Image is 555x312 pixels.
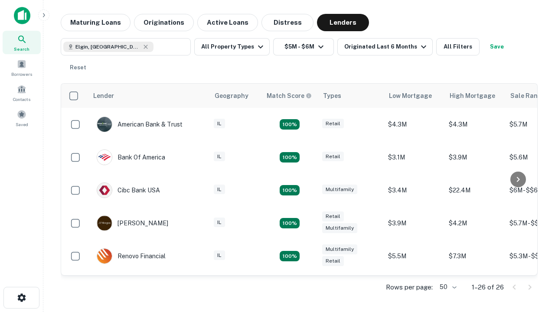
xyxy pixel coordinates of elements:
[384,207,444,240] td: $3.9M
[267,91,310,101] h6: Match Score
[280,218,300,228] div: Matching Properties: 4, hasApolloMatch: undefined
[389,91,432,101] div: Low Mortgage
[97,248,166,264] div: Renovo Financial
[214,185,225,195] div: IL
[280,185,300,195] div: Matching Properties: 4, hasApolloMatch: undefined
[93,91,114,101] div: Lender
[512,243,555,284] iframe: Chat Widget
[97,149,165,165] div: Bank Of America
[3,81,41,104] a: Contacts
[97,182,160,198] div: Cibc Bank USA
[322,211,344,221] div: Retail
[386,282,433,292] p: Rows per page:
[444,174,505,207] td: $22.4M
[472,282,504,292] p: 1–26 of 26
[261,84,318,108] th: Capitalize uses an advanced AI algorithm to match your search with the best lender. The match sco...
[97,215,168,231] div: [PERSON_NAME]
[261,14,313,31] button: Distress
[214,152,225,162] div: IL
[97,150,112,165] img: picture
[214,119,225,129] div: IL
[3,106,41,130] a: Saved
[3,56,41,79] a: Borrowers
[384,108,444,141] td: $4.3M
[280,152,300,162] div: Matching Properties: 4, hasApolloMatch: undefined
[384,84,444,108] th: Low Mortgage
[322,244,357,254] div: Multifamily
[209,84,261,108] th: Geography
[97,117,112,132] img: picture
[273,38,334,55] button: $5M - $6M
[318,84,384,108] th: Types
[16,121,28,128] span: Saved
[14,7,30,24] img: capitalize-icon.png
[384,141,444,174] td: $3.1M
[280,119,300,130] div: Matching Properties: 7, hasApolloMatch: undefined
[344,42,429,52] div: Originated Last 6 Months
[444,108,505,141] td: $4.3M
[134,14,194,31] button: Originations
[214,218,225,227] div: IL
[317,14,369,31] button: Lenders
[197,14,258,31] button: Active Loans
[444,141,505,174] td: $3.9M
[444,273,505,305] td: $3.1M
[444,240,505,273] td: $7.3M
[64,59,92,76] button: Reset
[384,273,444,305] td: $2.2M
[214,250,225,260] div: IL
[14,45,29,52] span: Search
[13,96,30,103] span: Contacts
[322,256,344,266] div: Retail
[97,249,112,263] img: picture
[444,207,505,240] td: $4.2M
[384,174,444,207] td: $3.4M
[436,38,480,55] button: All Filters
[280,251,300,261] div: Matching Properties: 4, hasApolloMatch: undefined
[97,117,183,132] div: American Bank & Trust
[3,31,41,54] a: Search
[194,38,270,55] button: All Property Types
[322,119,344,129] div: Retail
[323,91,341,101] div: Types
[444,84,505,108] th: High Mortgage
[11,71,32,78] span: Borrowers
[88,84,209,108] th: Lender
[450,91,495,101] div: High Mortgage
[61,14,131,31] button: Maturing Loans
[322,223,357,233] div: Multifamily
[322,185,357,195] div: Multifamily
[436,281,458,293] div: 50
[97,183,112,198] img: picture
[384,240,444,273] td: $5.5M
[97,216,112,231] img: picture
[483,38,511,55] button: Save your search to get updates of matches that match your search criteria.
[337,38,433,55] button: Originated Last 6 Months
[322,152,344,162] div: Retail
[215,91,248,101] div: Geography
[267,91,312,101] div: Capitalize uses an advanced AI algorithm to match your search with the best lender. The match sco...
[75,43,140,51] span: Elgin, [GEOGRAPHIC_DATA], [GEOGRAPHIC_DATA]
